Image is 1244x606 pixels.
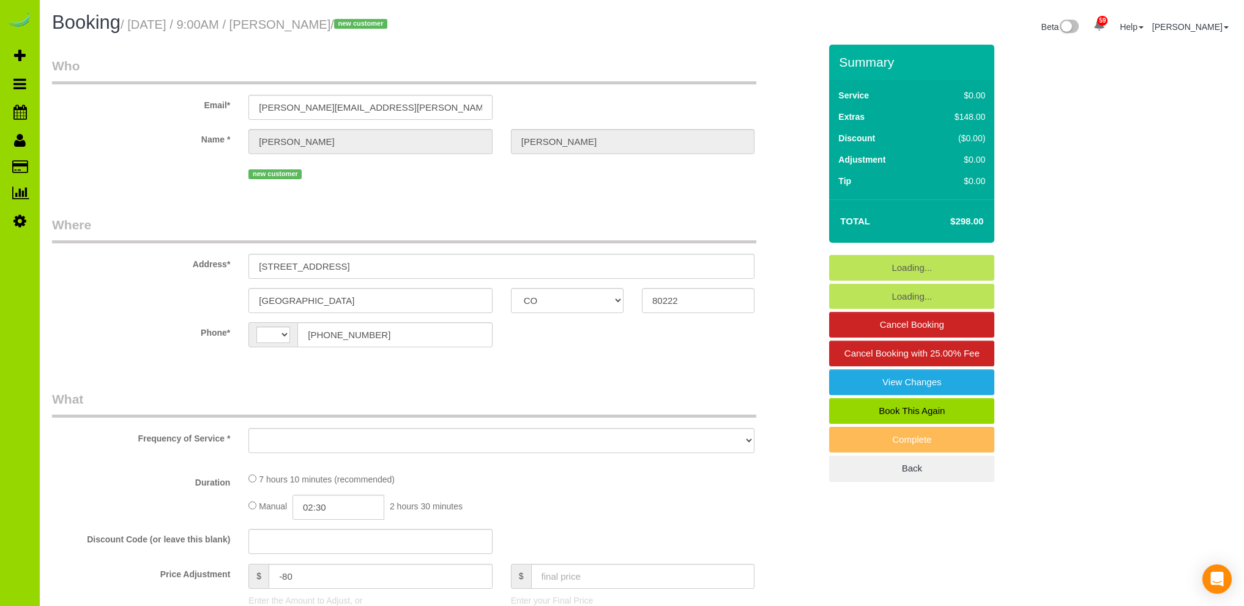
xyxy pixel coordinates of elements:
div: Open Intercom Messenger [1202,564,1232,594]
legend: Where [52,216,756,243]
span: new customer [334,19,387,29]
input: final price [531,564,755,589]
span: 7 hours 10 minutes (recommended) [259,475,395,484]
span: Cancel Booking with 25.00% Fee [844,348,980,358]
a: View Changes [829,369,994,395]
a: [PERSON_NAME] [1152,22,1229,32]
span: Booking [52,12,121,33]
a: Book This Again [829,398,994,424]
legend: What [52,390,756,418]
img: New interface [1059,20,1079,35]
strong: Total [840,216,870,226]
h4: $298.00 [914,216,983,227]
div: $148.00 [929,111,986,123]
span: $ [511,564,531,589]
label: Phone* [43,322,239,339]
a: Back [829,456,994,481]
legend: Who [52,57,756,84]
label: Duration [43,472,239,489]
input: Zip Code* [642,288,754,313]
label: Discount Code (or leave this blank) [43,529,239,545]
a: Help [1120,22,1144,32]
label: Extras [838,111,865,123]
label: Discount [838,132,875,144]
small: / [DATE] / 9:00AM / [PERSON_NAME] [121,18,391,31]
label: Frequency of Service * [43,428,239,445]
label: Adjustment [838,153,885,166]
div: ($0.00) [929,132,986,144]
input: Last Name* [511,129,754,154]
label: Price Adjustment [43,564,239,580]
div: $0.00 [929,153,986,166]
span: new customer [248,169,302,179]
h3: Summary [839,55,988,69]
span: 59 [1097,16,1108,26]
label: Service [838,89,869,102]
label: Name * [43,129,239,146]
a: 59 [1087,12,1111,39]
img: Automaid Logo [7,12,32,29]
label: Email* [43,95,239,111]
span: $ [248,564,269,589]
span: / [330,18,391,31]
div: $0.00 [929,175,986,187]
a: Beta [1041,22,1079,32]
a: Cancel Booking with 25.00% Fee [829,341,994,366]
span: 2 hours 30 minutes [390,501,463,511]
input: Email* [248,95,492,120]
label: Tip [838,175,851,187]
input: First Name* [248,129,492,154]
label: Address* [43,254,239,270]
input: Phone* [297,322,492,347]
a: Cancel Booking [829,312,994,338]
div: $0.00 [929,89,986,102]
input: City* [248,288,492,313]
span: Manual [259,501,287,511]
